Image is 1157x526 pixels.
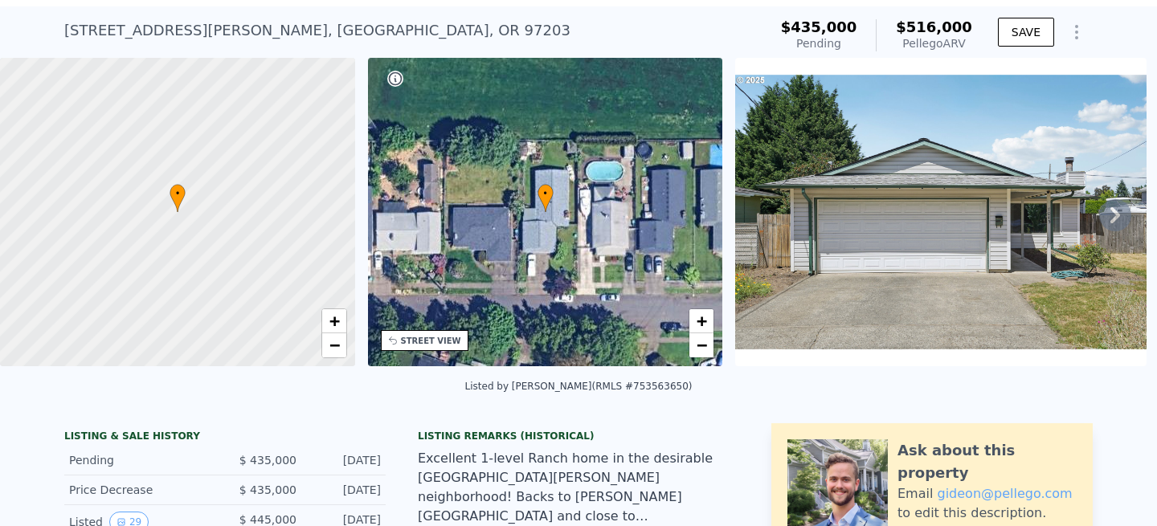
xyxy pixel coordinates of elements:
[170,186,186,201] span: •
[897,484,1077,523] div: Email to edit this description.
[239,454,296,467] span: $ 435,000
[239,513,296,526] span: $ 445,000
[697,311,707,331] span: +
[322,333,346,357] a: Zoom out
[735,58,1147,366] img: Sale: 167180157 Parcel: 75189274
[64,19,570,42] div: [STREET_ADDRESS][PERSON_NAME] , [GEOGRAPHIC_DATA] , OR 97203
[689,309,713,333] a: Zoom in
[896,35,972,51] div: Pellego ARV
[239,483,296,496] span: $ 435,000
[897,439,1077,484] div: Ask about this property
[329,335,339,355] span: −
[401,335,461,347] div: STREET VIEW
[309,482,381,498] div: [DATE]
[64,430,386,446] div: LISTING & SALE HISTORY
[329,311,339,331] span: +
[998,18,1054,47] button: SAVE
[309,452,381,468] div: [DATE]
[1061,16,1093,48] button: Show Options
[538,186,554,201] span: •
[418,449,739,526] div: Excellent 1-level Ranch home in the desirable [GEOGRAPHIC_DATA][PERSON_NAME] neighborhood! Backs ...
[322,309,346,333] a: Zoom in
[465,381,693,392] div: Listed by [PERSON_NAME] (RMLS #753563650)
[689,333,713,357] a: Zoom out
[781,18,857,35] span: $435,000
[697,335,707,355] span: −
[69,482,212,498] div: Price Decrease
[538,184,554,212] div: •
[69,452,212,468] div: Pending
[418,430,739,442] div: Listing Remarks (Historical)
[896,18,972,35] span: $516,000
[937,486,1072,501] a: gideon@pellego.com
[170,184,186,212] div: •
[781,35,857,51] div: Pending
